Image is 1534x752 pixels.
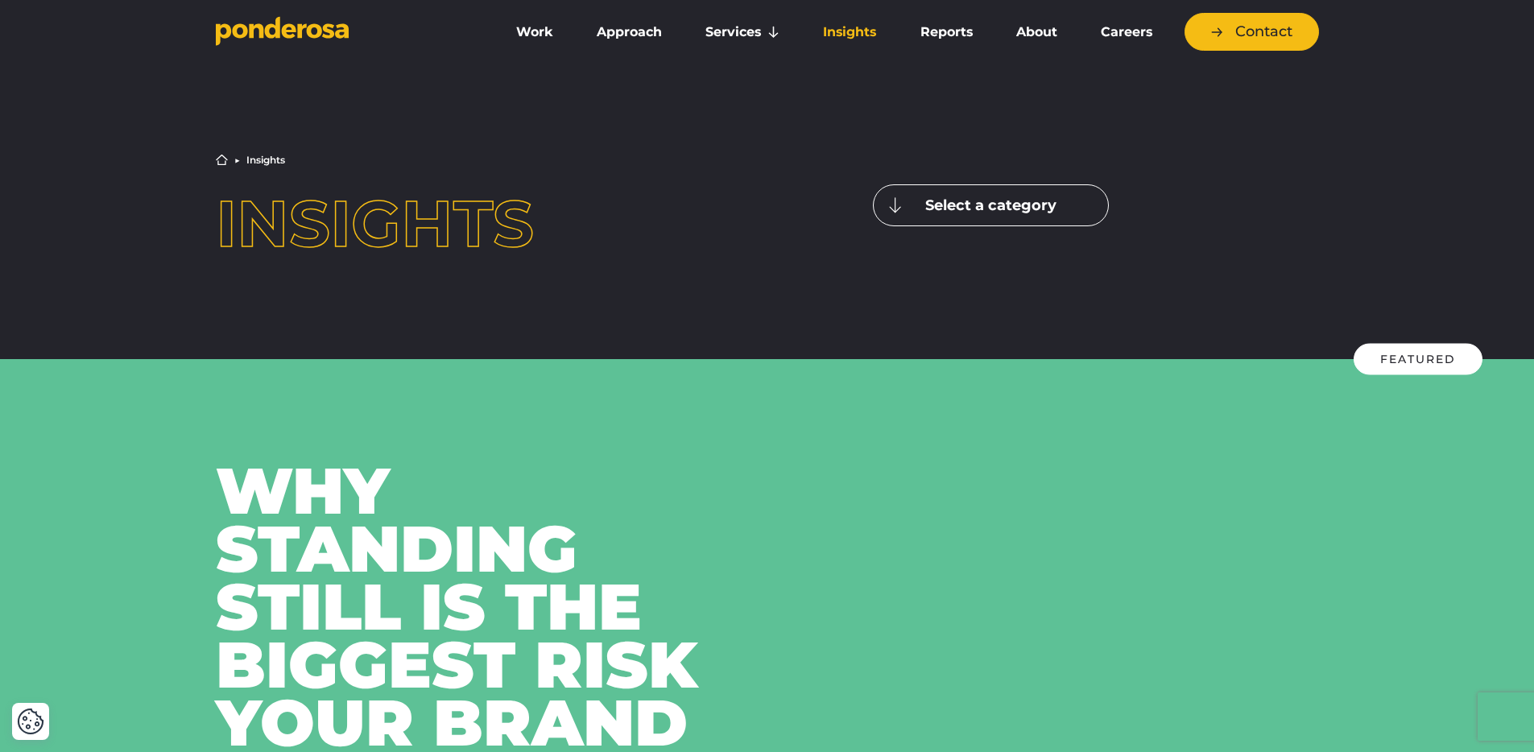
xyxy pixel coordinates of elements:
[246,155,285,165] li: Insights
[234,155,240,165] li: ▶︎
[902,15,991,49] a: Reports
[804,15,895,49] a: Insights
[687,15,798,49] a: Services
[1354,344,1482,375] div: Featured
[1082,15,1171,49] a: Careers
[873,184,1109,226] button: Select a category
[1185,13,1319,51] a: Contact
[498,15,572,49] a: Work
[17,708,44,735] img: Revisit consent button
[216,184,534,262] span: Insights
[17,708,44,735] button: Cookie Settings
[998,15,1076,49] a: About
[216,16,473,48] a: Go to homepage
[216,154,228,166] a: Home
[578,15,680,49] a: Approach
